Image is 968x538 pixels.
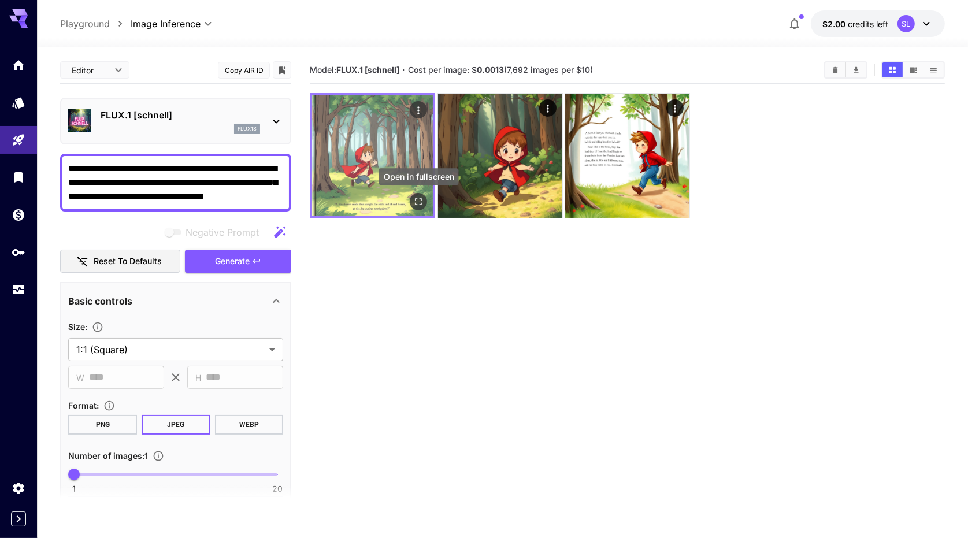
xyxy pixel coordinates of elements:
[195,371,201,384] span: H
[410,101,427,118] div: Actions
[68,415,137,435] button: PNG
[68,294,132,308] p: Basic controls
[11,511,26,526] button: Expand sidebar
[272,483,283,495] span: 20
[12,58,25,72] div: Home
[822,18,888,30] div: $2.00
[666,99,684,117] div: Actions
[238,125,257,133] p: flux1s
[565,94,689,218] img: 2Q==
[131,17,201,31] span: Image Inference
[848,19,888,29] span: credits left
[438,94,562,218] img: 2Q==
[162,225,268,239] span: Negative prompts are not compatible with the selected model.
[68,287,283,315] div: Basic controls
[825,62,845,77] button: Clear Images
[402,63,405,77] p: ·
[215,415,284,435] button: WEBP
[903,62,924,77] button: Show images in video view
[897,15,915,32] div: SL
[477,65,504,75] b: 0.0013
[68,451,148,461] span: Number of images : 1
[811,10,945,37] button: $2.00SL
[882,62,903,77] button: Show images in grid view
[185,250,291,273] button: Generate
[312,95,433,216] img: Z
[310,65,399,75] span: Model:
[148,450,169,462] button: Specify how many images to generate in a single request. Each image generation will be charged se...
[76,371,84,384] span: W
[12,95,25,110] div: Models
[68,400,99,410] span: Format :
[215,254,250,269] span: Generate
[408,65,593,75] span: Cost per image: $ (7,692 images per $10)
[60,250,180,273] button: Reset to defaults
[924,62,944,77] button: Show images in list view
[72,64,107,76] span: Editor
[410,193,427,210] div: Open in fullscreen
[12,283,25,297] div: Usage
[277,63,287,77] button: Add to library
[824,61,867,79] div: Clear ImagesDownload All
[68,322,87,332] span: Size :
[99,400,120,411] button: Choose the file format for the output image.
[539,99,557,117] div: Actions
[101,108,260,122] p: FLUX.1 [schnell]
[12,207,25,222] div: Wallet
[76,343,265,357] span: 1:1 (Square)
[142,415,210,435] button: JPEG
[12,133,25,147] div: Playground
[846,62,866,77] button: Download All
[12,170,25,184] div: Library
[218,62,270,79] button: Copy AIR ID
[60,17,110,31] a: Playground
[186,225,259,239] span: Negative Prompt
[336,65,399,75] b: FLUX.1 [schnell]
[379,168,459,185] div: Open in fullscreen
[68,103,283,139] div: FLUX.1 [schnell]flux1s
[87,321,108,333] button: Adjust the dimensions of the generated image by specifying its width and height in pixels, or sel...
[881,61,945,79] div: Show images in grid viewShow images in video viewShow images in list view
[12,481,25,495] div: Settings
[12,245,25,259] div: API Keys
[822,19,848,29] span: $2.00
[60,17,131,31] nav: breadcrumb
